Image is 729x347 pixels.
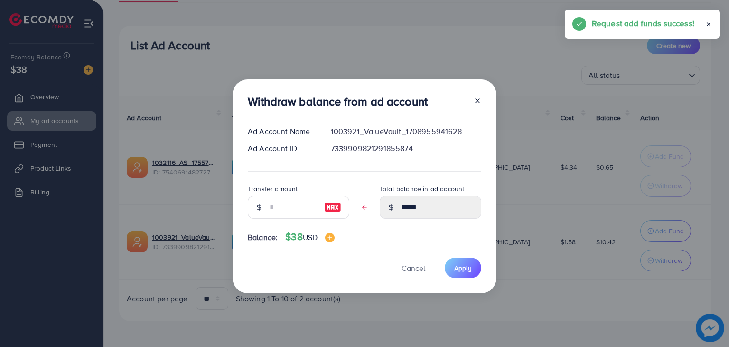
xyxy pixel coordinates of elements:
[445,258,481,278] button: Apply
[592,17,694,29] h5: Request add funds success!
[390,258,437,278] button: Cancel
[325,233,335,242] img: image
[454,263,472,273] span: Apply
[323,143,489,154] div: 7339909821291855874
[248,232,278,243] span: Balance:
[324,202,341,213] img: image
[380,184,464,193] label: Total balance in ad account
[303,232,318,242] span: USD
[248,184,298,193] label: Transfer amount
[248,95,428,108] h3: Withdraw balance from ad account
[402,263,425,273] span: Cancel
[240,143,323,154] div: Ad Account ID
[323,126,489,137] div: 1003921_ValueVault_1708955941628
[285,231,335,243] h4: $38
[240,126,323,137] div: Ad Account Name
